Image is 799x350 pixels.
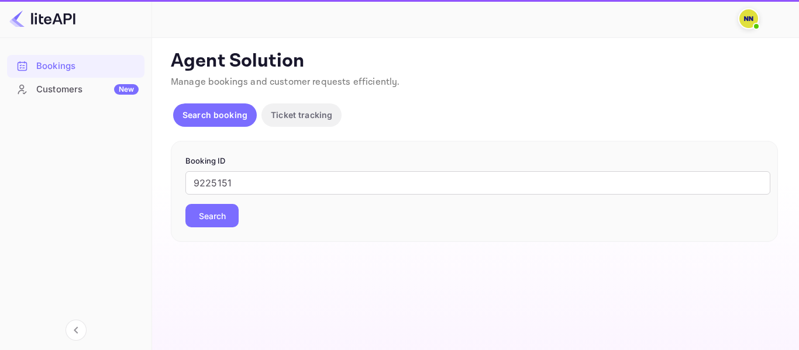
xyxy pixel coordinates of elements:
div: CustomersNew [7,78,144,101]
a: Bookings [7,55,144,77]
button: Collapse navigation [66,320,87,341]
div: Customers [36,83,139,96]
p: Search booking [182,109,247,121]
p: Ticket tracking [271,109,332,121]
p: Booking ID [185,155,763,167]
div: New [114,84,139,95]
img: LiteAPI logo [9,9,75,28]
button: Search [185,204,239,227]
div: Bookings [7,55,144,78]
a: CustomersNew [7,78,144,100]
img: N/A N/A [739,9,758,28]
span: Manage bookings and customer requests efficiently. [171,76,400,88]
input: Enter Booking ID (e.g., 63782194) [185,171,770,195]
p: Agent Solution [171,50,778,73]
div: Bookings [36,60,139,73]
